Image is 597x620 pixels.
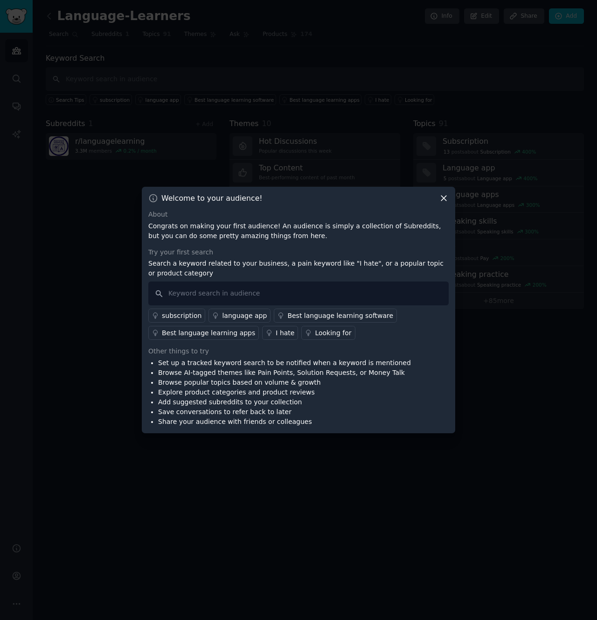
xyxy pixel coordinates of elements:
li: Set up a tracked keyword search to be notified when a keyword is mentioned [158,358,411,368]
li: Share your audience with friends or colleagues [158,417,411,427]
div: Try your first search [148,247,449,257]
li: Browse popular topics based on volume & growth [158,378,411,387]
li: Save conversations to refer back to later [158,407,411,417]
div: language app [222,311,267,321]
div: Best language learning apps [162,328,255,338]
li: Add suggested subreddits to your collection [158,397,411,407]
div: Looking for [315,328,351,338]
div: About [148,210,449,219]
div: Other things to try [148,346,449,356]
a: subscription [148,309,205,323]
div: I hate [276,328,294,338]
a: Looking for [301,326,355,340]
a: Best language learning apps [148,326,259,340]
div: subscription [162,311,201,321]
p: Congrats on making your first audience! An audience is simply a collection of Subreddits, but you... [148,221,449,241]
li: Browse AI-tagged themes like Pain Points, Solution Requests, or Money Talk [158,368,411,378]
input: Keyword search in audience [148,282,449,305]
div: Best language learning software [287,311,393,321]
a: Best language learning software [274,309,397,323]
a: I hate [262,326,298,340]
a: language app [208,309,271,323]
p: Search a keyword related to your business, a pain keyword like "I hate", or a popular topic or pr... [148,259,449,278]
li: Explore product categories and product reviews [158,387,411,397]
h3: Welcome to your audience! [161,193,263,203]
